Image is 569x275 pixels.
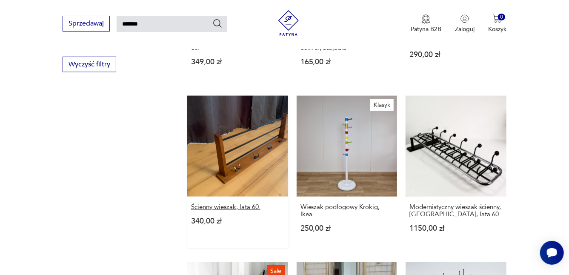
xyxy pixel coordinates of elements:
[455,25,475,33] p: Zaloguj
[212,18,223,29] button: Szukaj
[460,14,469,23] img: Ikonka użytkownika
[300,58,394,66] p: 165,00 zł
[411,14,441,33] a: Ikona medaluPatyna B2B
[63,57,116,72] button: Wyczyść filtry
[498,14,505,21] div: 0
[300,203,394,218] h3: Wieszak podłogowy Krokig, Ikea
[409,51,503,58] p: 290,00 zł
[191,218,284,225] p: 340,00 zł
[411,25,441,33] p: Patyna B2B
[406,96,506,249] a: Modernistyczny wieszak ścienny, Niemcy, lata 60.Modernistyczny wieszak ścienny, [GEOGRAPHIC_DATA]...
[191,37,284,52] h3: Wieszak ścienny, metalowy, lata 60.
[63,16,110,32] button: Sprzedawaj
[63,21,110,27] a: Sprzedawaj
[191,203,284,211] h3: Ścienny wieszak, lata 60.
[187,96,288,249] a: Ścienny wieszak, lata 60.Ścienny wieszak, lata 60.340,00 zł
[191,58,284,66] p: 349,00 zł
[300,225,394,232] p: 250,00 zł
[276,10,301,36] img: Patyna - sklep z meblami i dekoracjami vintage
[409,225,503,232] p: 1150,00 zł
[300,37,394,52] h3: Wieszak metalowy, PRL, l. 60./70., Stojadła
[488,14,506,33] button: 0Koszyk
[422,14,430,24] img: Ikona medalu
[493,14,501,23] img: Ikona koszyka
[455,14,475,33] button: Zaloguj
[297,96,397,249] a: KlasykWieszak podłogowy Krokig, IkeaWieszak podłogowy Krokig, Ikea250,00 zł
[488,25,506,33] p: Koszyk
[409,203,503,218] h3: Modernistyczny wieszak ścienny, [GEOGRAPHIC_DATA], lata 60.
[411,14,441,33] button: Patyna B2B
[540,241,564,265] iframe: Smartsupp widget button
